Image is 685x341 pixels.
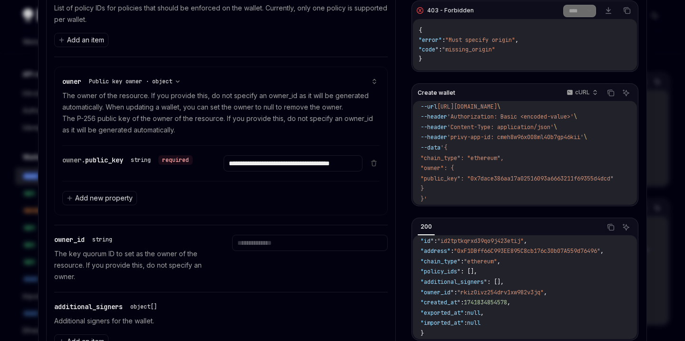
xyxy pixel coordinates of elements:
span: , [480,309,484,317]
span: owner. [62,156,85,164]
span: "policy_ids" [421,268,460,275]
span: 'Authorization: Basic <encoded-value>' [447,113,574,120]
span: owner_id [54,235,85,244]
div: required [158,155,193,165]
span: 1741834854578 [464,299,507,306]
span: , [524,237,527,245]
span: , [544,289,547,296]
span: : [464,319,467,327]
span: "public_key": "0x7dace386aa17a02516093a6663211f69355d4dcd" [421,175,614,182]
button: Add an item [54,33,108,47]
span: public_key [85,156,123,164]
span: "owner_id" [421,289,454,296]
span: Add an item [67,35,104,45]
span: "chain_type": "ethereum", [421,154,504,162]
span: null [467,309,480,317]
span: , [507,299,510,306]
button: Copy the contents from the code block [605,221,617,233]
span: 'privy-app-id: cmeh8w96x008ml40b7gp46kii' [447,133,584,141]
span: "Must specify origin" [445,36,515,44]
div: string [131,156,151,164]
span: "id" [421,237,434,245]
span: : [], [460,268,477,275]
span: { [419,27,422,34]
span: : [442,36,445,44]
span: "0xF1DBff66C993EE895C8cb176c30b07A559d76496" [454,247,600,255]
span: --url [421,103,437,110]
div: object[] [130,303,157,311]
span: : [450,247,454,255]
span: "ethereum" [464,258,497,265]
div: owner.public_key [62,155,193,165]
span: 'Content-Type: application/json' [447,123,554,131]
button: cURL [561,85,602,101]
span: \ [554,123,557,131]
button: Copy the contents from the code block [605,87,617,99]
span: , [515,36,519,44]
span: "exported_at" [421,309,464,317]
span: : [460,258,464,265]
span: owner [62,77,81,86]
span: \ [574,113,577,120]
span: "address" [421,247,450,255]
button: Copy the contents from the code block [621,4,633,17]
span: "created_at" [421,299,460,306]
span: "rkiz0ivz254drv1xw982v3jq" [457,289,544,296]
p: List of policy IDs for policies that should be enforced on the wallet. Currently, only one policy... [54,2,388,25]
p: cURL [575,89,590,96]
span: : [439,46,442,53]
div: string [92,236,112,243]
span: } [421,185,424,192]
span: }' [421,195,427,203]
span: , [600,247,604,255]
span: : [460,299,464,306]
span: "owner": { [421,164,454,172]
div: 200 [418,221,435,232]
span: "imported_at" [421,319,464,327]
div: owner_id [54,235,116,244]
span: --header [421,113,447,120]
button: Add new property [62,191,137,205]
span: --data [421,144,440,151]
span: : [434,237,437,245]
span: : [454,289,457,296]
span: : [464,309,467,317]
div: 403 - Forbidden [427,7,474,14]
p: The owner of the resource. If you provide this, do not specify an owner_id as it will be generate... [62,90,380,136]
div: owner [62,77,184,86]
span: \ [584,133,587,141]
span: Create wallet [418,89,455,97]
span: "error" [419,36,442,44]
p: The key quorum ID to set as the owner of the resource. If you provide this, do not specify an owner. [54,248,209,282]
span: } [419,55,422,63]
div: additional_signers [54,302,161,311]
button: Ask AI [620,87,632,99]
span: Add new property [75,193,133,203]
span: additional_signers [54,302,123,311]
span: "missing_origin" [442,46,495,53]
span: "chain_type" [421,258,460,265]
span: --header [421,133,447,141]
span: "code" [419,46,439,53]
span: "id2tptkqrxd39qo9j423etij" [437,237,524,245]
button: Ask AI [620,221,632,233]
span: '{ [440,144,447,151]
span: [URL][DOMAIN_NAME] [437,103,497,110]
span: null [467,319,480,327]
span: \ [497,103,500,110]
span: --header [421,123,447,131]
span: } [421,330,424,337]
span: "additional_signers" [421,278,487,286]
span: , [497,258,500,265]
p: Additional signers for the wallet. [54,315,388,327]
span: : [], [487,278,504,286]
